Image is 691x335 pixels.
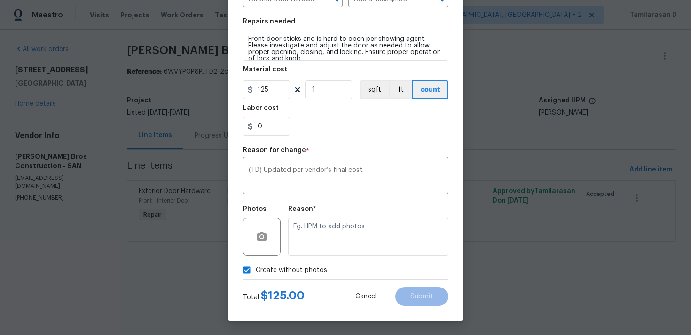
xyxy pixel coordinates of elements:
h5: Repairs needed [243,18,295,25]
span: $ 125.00 [261,290,305,301]
h5: Material cost [243,66,287,73]
h5: Photos [243,206,267,212]
button: ft [389,80,412,99]
textarea: Front door sticks and is hard to open per showing agent. Please investigate and adjust the door a... [243,31,448,61]
h5: Reason* [288,206,316,212]
h5: Reason for change [243,147,306,154]
button: sqft [360,80,389,99]
span: Cancel [355,293,377,300]
h5: Labor cost [243,105,279,111]
textarea: (TD) Updated per vendor’s final cost. [249,167,442,187]
button: count [412,80,448,99]
button: Cancel [340,287,392,306]
span: Submit [410,293,433,300]
span: Create without photos [256,265,327,275]
button: Submit [395,287,448,306]
div: Total [243,291,305,302]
